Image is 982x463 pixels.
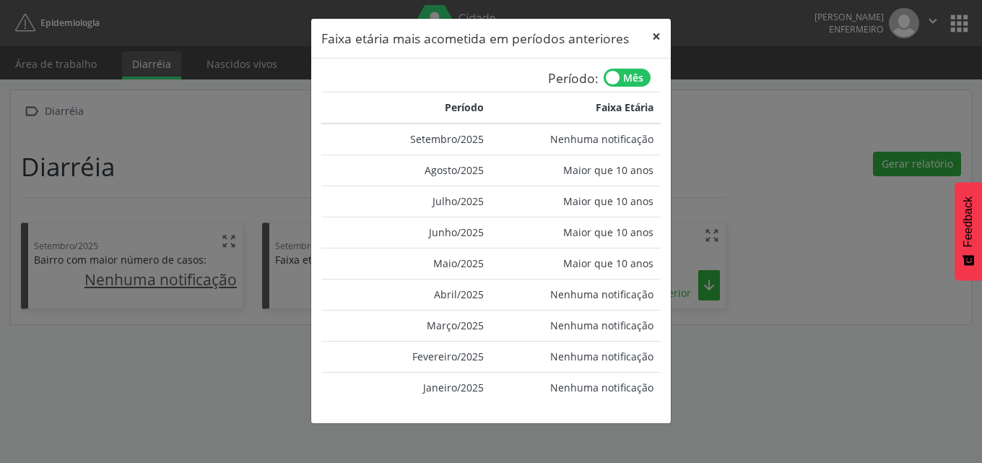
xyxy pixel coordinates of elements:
td: Abril/2025 [321,279,491,310]
td: Maior que 10 anos [491,217,661,248]
h5: Faixa etária mais acometida em períodos anteriores [321,29,629,48]
td: Maior que 10 anos [491,248,661,279]
button: Close [642,19,671,54]
td: Setembro/2025 [321,124,491,155]
button: Feedback - Mostrar pesquisa [955,182,982,280]
td: Nenhuma notificação [491,124,661,155]
td: Fevereiro/2025 [321,341,491,372]
td: Nenhuma notificação [491,279,661,310]
span: Mês [623,69,643,87]
div: Faixa Etária [499,100,653,115]
td: Nenhuma notificação [491,310,661,341]
td: Julho/2025 [321,186,491,217]
td: Junho/2025 [321,217,491,248]
div: Período [329,100,484,115]
td: Agosto/2025 [321,155,491,186]
span: Feedback [962,196,975,247]
td: Nenhuma notificação [491,372,661,403]
td: Maior que 10 anos [491,155,661,186]
td: Janeiro/2025 [321,372,491,403]
td: Nenhuma notificação [491,341,661,372]
span: Período: [548,69,604,92]
td: Março/2025 [321,310,491,341]
td: Maior que 10 anos [491,186,661,217]
td: Maio/2025 [321,248,491,279]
